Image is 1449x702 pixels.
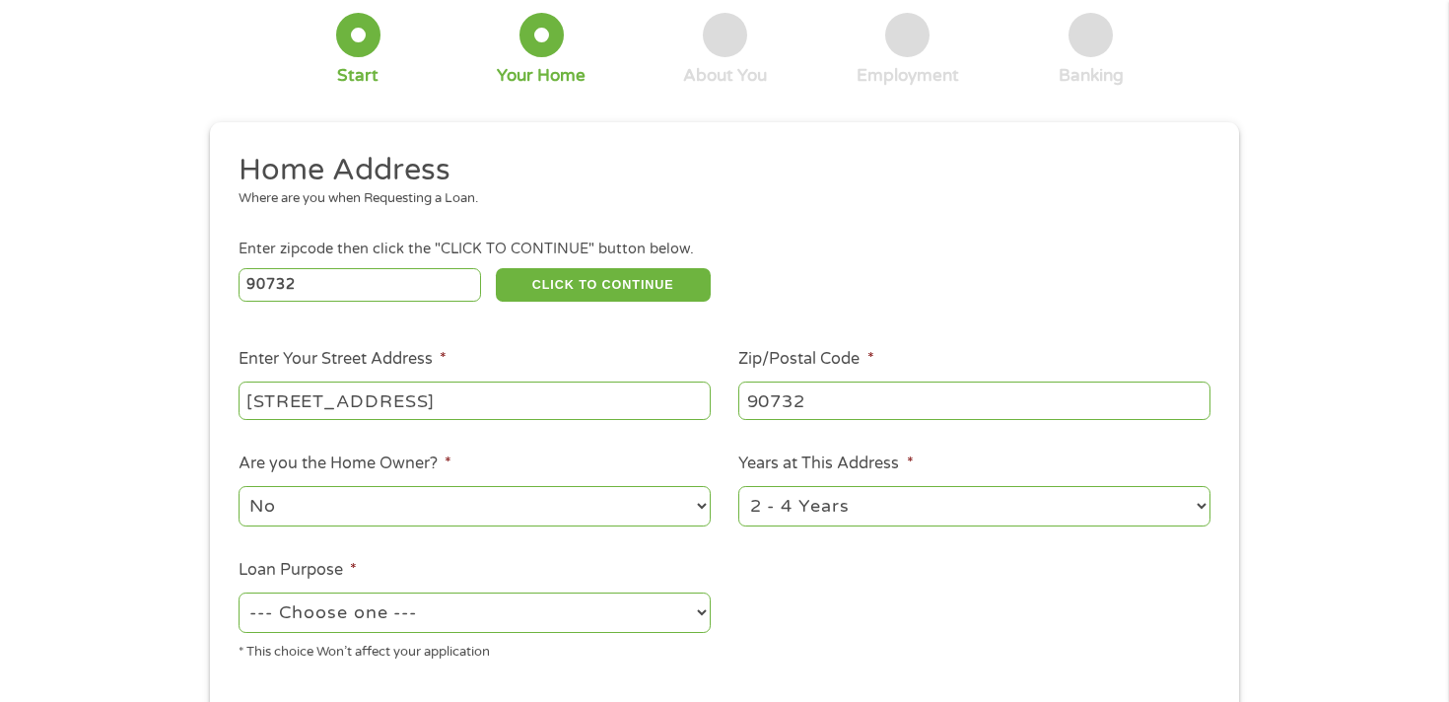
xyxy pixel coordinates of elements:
[683,65,767,87] div: About You
[239,268,482,302] input: Enter Zipcode (e.g 01510)
[239,239,1210,260] div: Enter zipcode then click the "CLICK TO CONTINUE" button below.
[497,65,586,87] div: Your Home
[239,560,357,581] label: Loan Purpose
[1059,65,1124,87] div: Banking
[738,349,873,370] label: Zip/Postal Code
[738,454,913,474] label: Years at This Address
[239,189,1197,209] div: Where are you when Requesting a Loan.
[857,65,959,87] div: Employment
[239,349,447,370] label: Enter Your Street Address
[337,65,379,87] div: Start
[239,454,451,474] label: Are you the Home Owner?
[239,151,1197,190] h2: Home Address
[239,382,711,419] input: 1 Main Street
[496,268,711,302] button: CLICK TO CONTINUE
[239,636,711,663] div: * This choice Won’t affect your application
